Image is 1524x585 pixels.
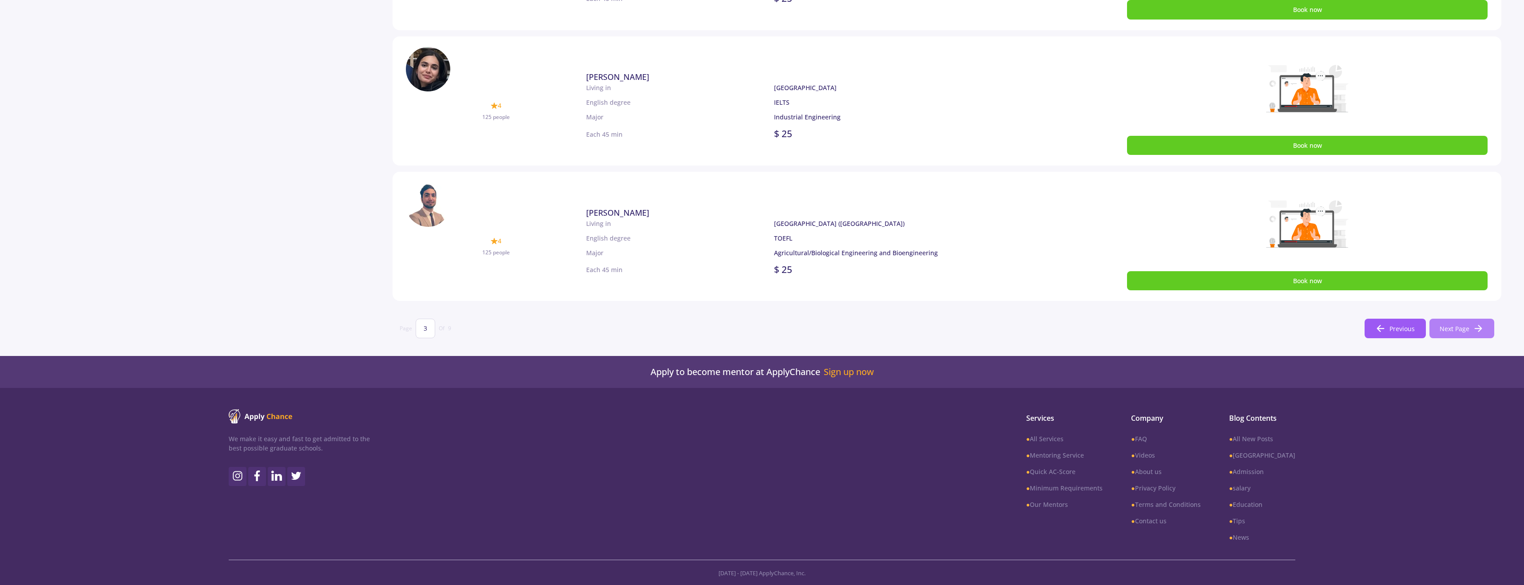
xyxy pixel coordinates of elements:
a: ●Privacy Policy [1131,483,1200,493]
p: Each 45 min [586,265,623,274]
a: ●Our Mentors [1026,500,1103,509]
span: 9 [448,324,451,332]
b: ● [1229,467,1233,476]
p: Each 45 min [586,130,623,139]
a: ●Education [1229,500,1295,509]
b: ● [1026,467,1030,476]
a: ●Quick AC-Score [1026,467,1103,476]
b: ● [1026,484,1030,492]
a: ●News [1229,533,1295,542]
span: [PERSON_NAME] [586,71,649,82]
p: $ 25 [774,263,792,277]
span: Page [400,324,412,332]
p: TOEFL [774,233,1037,243]
b: ● [1131,467,1135,476]
a: [PERSON_NAME] [586,71,1037,83]
a: ●All Services [1026,434,1103,443]
span: 125 people [482,113,510,121]
p: Industrial Engineering [774,112,1037,122]
p: Major [586,112,774,122]
b: ● [1026,451,1030,459]
span: 4 [498,236,501,245]
b: ● [1229,484,1233,492]
a: Sign up now [824,367,874,377]
span: Previous [1389,324,1415,333]
p: We make it easy and fast to get admitted to the best possible graduate schools. [229,434,370,453]
p: IELTS [774,98,1037,107]
a: ●Videos [1131,451,1200,460]
p: Living in [586,219,774,228]
span: Of [439,324,444,332]
b: ● [1229,451,1233,459]
p: Major [586,248,774,257]
p: Agricultural/Biological Engineering and Bioengineering [774,248,1037,257]
b: ● [1229,517,1233,525]
b: ● [1229,435,1233,443]
span: Blog Contents [1229,413,1295,423]
button: Next Page [1429,319,1494,338]
a: ●Admission [1229,467,1295,476]
a: ●Terms and Conditions [1131,500,1200,509]
a: ●Mentoring Service [1026,451,1103,460]
button: Book now [1127,136,1488,155]
a: ●About us [1131,467,1200,476]
a: ●Tips [1229,516,1295,526]
button: Previous [1365,319,1426,338]
span: 4 [498,101,501,110]
b: ● [1131,451,1135,459]
b: ● [1131,484,1135,492]
p: $ 25 [774,127,792,141]
a: ●[GEOGRAPHIC_DATA] [1229,451,1295,460]
b: ● [1131,517,1135,525]
b: ● [1026,500,1030,509]
p: English degree [586,233,774,243]
a: ●Minimum Requirements [1026,483,1103,493]
a: ●salary [1229,483,1295,493]
a: ●All New Posts [1229,434,1295,443]
b: ● [1131,500,1135,509]
span: [PERSON_NAME] [586,207,649,218]
p: English degree [586,98,774,107]
span: Services [1026,413,1103,423]
span: 125 people [482,249,510,256]
b: ● [1131,435,1135,443]
p: [GEOGRAPHIC_DATA] ([GEOGRAPHIC_DATA]) [774,219,1037,228]
a: [PERSON_NAME] [586,207,1037,219]
span: Next Page [1440,324,1469,333]
b: ● [1229,533,1233,542]
img: ApplyChance logo [229,409,293,423]
p: Living in [586,83,774,92]
span: [DATE] - [DATE] ApplyChance, Inc. [718,569,806,577]
b: ● [1026,435,1030,443]
span: Company [1131,413,1200,423]
button: Book now [1127,271,1488,290]
b: ● [1229,500,1233,509]
a: ●Contact us [1131,516,1200,526]
p: [GEOGRAPHIC_DATA] [774,83,1037,92]
a: ●FAQ [1131,434,1200,443]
